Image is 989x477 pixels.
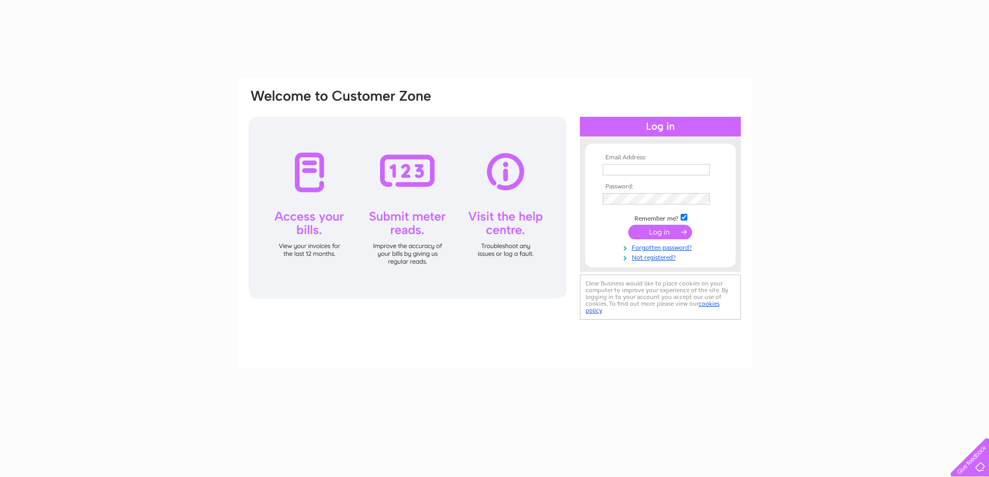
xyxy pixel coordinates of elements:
[600,212,721,223] td: Remember me?
[603,252,721,262] a: Not registered?
[586,300,720,314] a: cookies policy
[600,154,721,161] th: Email Address:
[603,242,721,252] a: Forgotten password?
[628,225,692,239] input: Submit
[580,275,741,320] div: Clear Business would like to place cookies on your computer to improve your experience of the sit...
[600,183,721,190] th: Password:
